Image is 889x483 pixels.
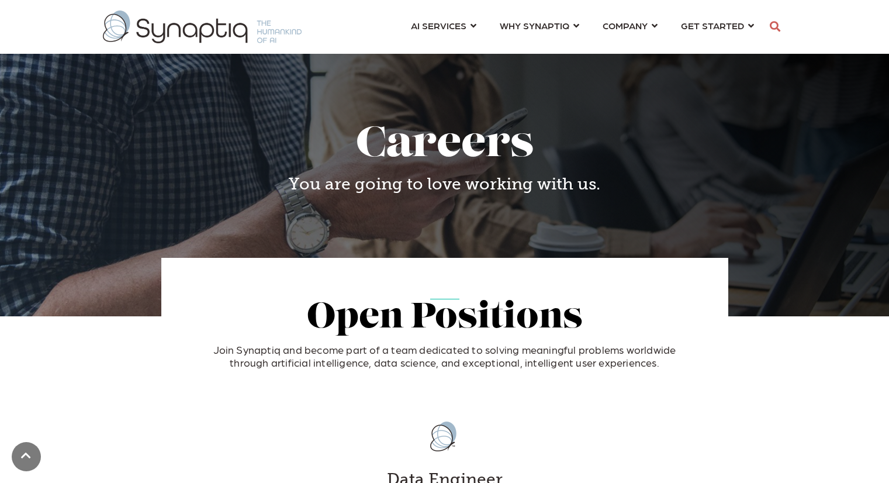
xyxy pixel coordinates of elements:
img: synaptiq logo-1 [103,11,302,43]
h1: Careers [170,123,719,169]
a: COMPANY [603,15,658,36]
span: COMPANY [603,18,648,33]
a: GET STARTED [681,15,754,36]
a: AI SERVICES [411,15,476,36]
span: GET STARTED [681,18,744,33]
a: WHY SYNAPTIQ [500,15,579,36]
h4: You are going to love working with us. [170,174,719,194]
span: Join Synaptiq and become part of a team dedicated to solving meaningful problems worldwide throug... [213,343,676,368]
nav: menu [399,6,766,48]
span: AI SERVICES [411,18,466,33]
h2: Open Positions [199,299,690,338]
img: synaptiq-logo-rgb_full-color-logomark-1 [416,409,474,464]
span: WHY SYNAPTIQ [500,18,569,33]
